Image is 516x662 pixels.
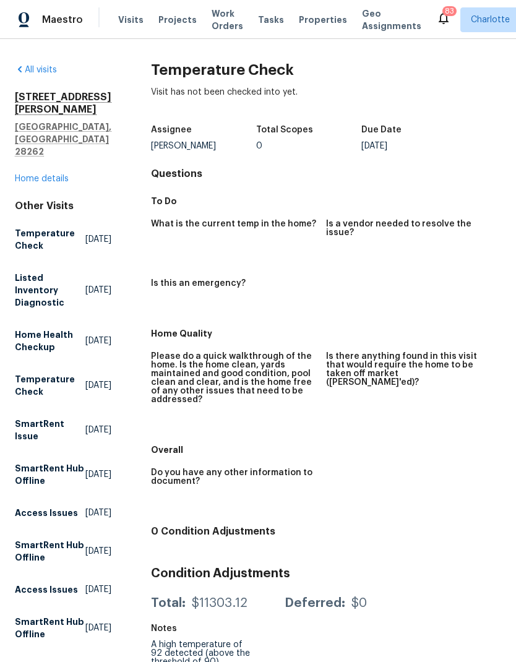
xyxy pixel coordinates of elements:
h5: Home Quality [151,327,501,340]
a: Home Health Checkup[DATE] [15,324,111,358]
h5: Is there anything found in this visit that would require the home to be taken off market ([PERSON... [326,352,491,387]
h5: Please do a quick walkthrough of the home. Is the home clean, yards maintained and good condition... [151,352,316,404]
span: Geo Assignments [362,7,421,32]
div: $0 [351,597,367,609]
h5: Temperature Check [15,227,85,252]
h5: SmartRent Hub Offline [15,539,85,564]
span: [DATE] [85,507,111,519]
span: Work Orders [212,7,243,32]
h5: Overall [151,444,501,456]
span: Visits [118,14,144,26]
div: $11303.12 [192,597,247,609]
h5: Due Date [361,126,402,134]
a: Access Issues[DATE] [15,578,111,601]
h5: What is the current temp in the home? [151,220,316,228]
a: SmartRent Hub Offline[DATE] [15,534,111,569]
h5: Notes [151,624,177,633]
span: [DATE] [85,468,111,481]
span: [DATE] [85,424,111,436]
span: Tasks [258,15,284,24]
h5: To Do [151,195,501,207]
h5: Total Scopes [256,126,313,134]
div: Deferred: [285,597,345,609]
h5: SmartRent Issue [15,418,85,442]
h5: SmartRent Hub Offline [15,616,85,640]
span: [DATE] [85,545,111,557]
a: Temperature Check[DATE] [15,368,111,403]
span: Properties [299,14,347,26]
h5: Assignee [151,126,192,134]
span: Projects [158,14,197,26]
a: SmartRent Hub Offline[DATE] [15,457,111,492]
span: [DATE] [85,583,111,596]
h4: 0 Condition Adjustments [151,525,501,538]
h5: Home Health Checkup [15,329,85,353]
span: Maestro [42,14,83,26]
a: Temperature Check[DATE] [15,222,111,257]
a: Listed Inventory Diagnostic[DATE] [15,267,111,314]
div: 0 [256,142,361,150]
a: Home details [15,174,69,183]
h3: Condition Adjustments [151,567,501,580]
div: 83 [445,5,454,17]
div: Total: [151,597,186,609]
h5: Access Issues [15,507,78,519]
h5: Do you have any other information to document? [151,468,316,486]
h5: Access Issues [15,583,78,596]
h5: SmartRent Hub Offline [15,462,85,487]
span: [DATE] [85,379,111,392]
h2: Temperature Check [151,64,501,76]
h4: Questions [151,168,501,180]
div: Other Visits [15,200,111,212]
span: [DATE] [85,233,111,246]
div: [DATE] [361,142,467,150]
a: Access Issues[DATE] [15,502,111,524]
div: [PERSON_NAME] [151,142,256,150]
h5: Listed Inventory Diagnostic [15,272,85,309]
div: Visit has not been checked into yet. [151,86,501,118]
a: SmartRent Issue[DATE] [15,413,111,447]
span: [DATE] [85,622,111,634]
h5: Is this an emergency? [151,279,246,288]
h5: Is a vendor needed to resolve the issue? [326,220,491,237]
span: [DATE] [85,335,111,347]
a: All visits [15,66,57,74]
span: [DATE] [85,284,111,296]
h5: Temperature Check [15,373,85,398]
a: SmartRent Hub Offline[DATE] [15,611,111,645]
